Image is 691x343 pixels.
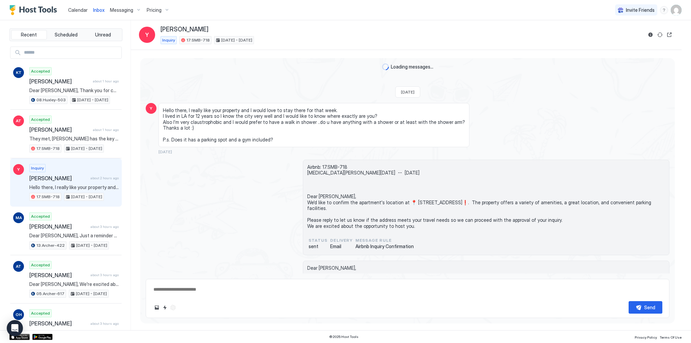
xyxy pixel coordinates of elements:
span: OH [16,312,22,318]
span: Calendar [68,7,88,13]
button: Send [629,301,662,314]
a: Inbox [93,6,105,14]
span: Hello there, I really like your property and I would love to stay there for that week. I lived in... [163,107,465,143]
span: [DATE] - [DATE] [77,97,108,103]
span: [PERSON_NAME] [161,26,208,33]
span: Dear [PERSON_NAME], We're excited about your arrival [DATE]! Once you've checked in and settled, ... [29,281,119,287]
span: 08.Huxley-503 [36,97,66,103]
span: Messaging [110,7,133,13]
span: 17.SMB-718 [186,37,210,43]
div: tab-group [9,28,122,41]
a: Google Play Store [32,334,53,340]
span: Inbox [93,7,105,13]
span: [DATE] - [DATE] [76,242,107,248]
span: 17.SMB-718 [36,194,60,200]
span: Privacy Policy [635,335,657,339]
a: Calendar [68,6,88,14]
span: Pricing [147,7,162,13]
span: Recent [21,32,37,38]
span: They met, [PERSON_NAME] has the key now [29,136,119,142]
span: Loading messages... [391,64,433,70]
span: sent [309,243,327,249]
span: Accepted [31,262,50,268]
span: [PERSON_NAME] [29,126,90,133]
a: Privacy Policy [635,333,657,340]
span: [DATE] - [DATE] [71,194,102,200]
div: Send [644,304,655,311]
span: 05.Archer-617 [36,291,64,297]
button: Quick reply [161,304,169,312]
span: AT [16,118,21,124]
a: Terms Of Use [660,333,682,340]
span: Dear [PERSON_NAME], We're excited about your arrival [DATE]! Once you've checked in and settled, ... [29,329,119,336]
span: Scheduled [55,32,78,38]
span: 17.SMB-718 [36,146,60,152]
span: about 3 hours ago [90,321,119,326]
span: Dear [PERSON_NAME], We’d like to confirm the apartment’s location at 📍 [STREET_ADDRESS]❗️ The pro... [307,265,665,336]
a: Host Tools Logo [9,5,60,15]
input: Input Field [21,47,121,58]
span: © 2025 Host Tools [329,335,358,339]
span: [DATE] - [DATE] [221,37,252,43]
div: loading [382,63,389,70]
a: App Store [9,334,30,340]
span: Dear [PERSON_NAME], Thank you for choosing to stay at our apartment. 📅 I’d like to confirm your r... [29,87,119,94]
span: [DATE] - [DATE] [76,291,107,297]
span: KT [16,70,22,76]
span: Y [17,166,20,173]
span: Y [150,105,152,111]
span: AT [16,263,21,269]
span: [DATE] - [DATE] [71,146,102,152]
span: [DATE] [401,89,414,95]
span: Hello there, I really like your property and I would love to stay there for that week. I lived in... [29,184,119,190]
button: Recent [11,30,47,39]
span: Terms Of Use [660,335,682,339]
span: about 1 hour ago [93,128,119,132]
span: status [309,237,327,243]
span: Y [145,31,149,39]
span: [PERSON_NAME] [29,320,88,327]
span: Dear [PERSON_NAME], Just a reminder that your check-out is [DATE] before 11 am. Check-out instruc... [29,233,119,239]
span: 13.Archer-422 [36,242,65,248]
span: [PERSON_NAME] [29,272,88,279]
button: Scheduled [48,30,84,39]
span: Accepted [31,68,50,74]
span: about 3 hours ago [90,273,119,277]
span: Accepted [31,310,50,316]
span: Inquiry [162,37,175,43]
span: Message Rule [355,237,414,243]
span: [PERSON_NAME] [29,223,88,230]
span: Delivery [330,237,353,243]
span: Inquiry [31,165,44,171]
span: Unread [95,32,111,38]
button: Upload image [153,304,161,312]
span: Email [330,243,353,249]
span: Accepted [31,116,50,123]
span: Airbnb: 17.SMB-718 [MEDICAL_DATA][PERSON_NAME][DATE] -- [DATE] Dear [PERSON_NAME], We'd like to c... [307,164,665,229]
span: MA [16,215,22,221]
span: about 1 hour ago [93,79,119,83]
span: [DATE] [159,149,172,154]
span: [PERSON_NAME] [29,175,88,182]
span: about 3 hours ago [90,225,119,229]
button: Unread [85,30,121,39]
span: Accepted [31,213,50,219]
span: [PERSON_NAME] [29,78,90,85]
span: Airbnb Inquiry Confirmation [355,243,414,249]
span: about 2 hours ago [90,176,119,180]
div: Open Intercom Messenger [7,320,23,336]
